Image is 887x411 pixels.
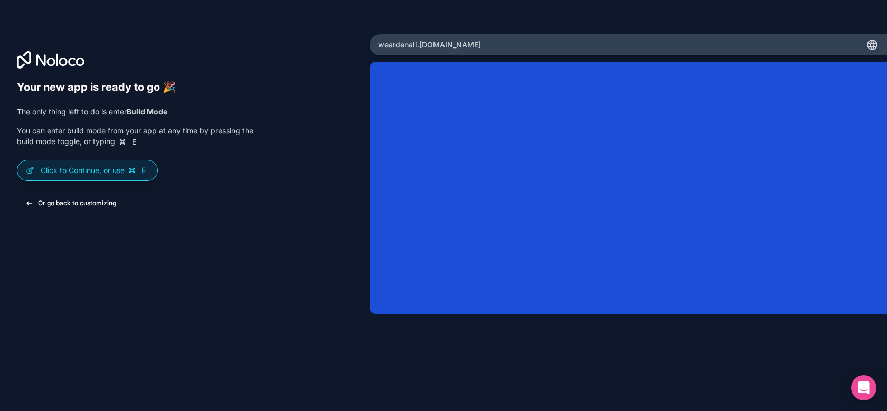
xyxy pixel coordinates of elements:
[378,40,481,50] span: weardenali .[DOMAIN_NAME]
[17,126,253,147] p: You can enter build mode from your app at any time by pressing the build mode toggle, or typing
[17,107,253,117] p: The only thing left to do is enter
[370,62,887,314] iframe: App Preview
[139,166,148,175] span: E
[41,165,149,176] p: Click to Continue, or use
[17,194,125,213] button: Or go back to customizing
[851,375,876,400] div: Open Intercom Messenger
[130,138,138,146] span: E
[127,107,167,116] strong: Build Mode
[17,81,253,94] h6: Your new app is ready to go 🎉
